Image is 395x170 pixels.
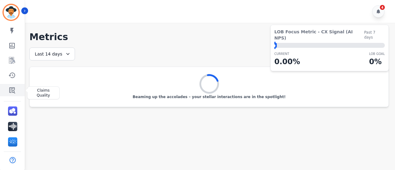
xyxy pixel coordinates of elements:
div: 4 [380,5,385,10]
p: CURRENT [274,52,300,56]
p: LOB Goal [369,52,385,56]
img: Bordered avatar [4,5,19,20]
p: Beaming up the accolades – your stellar interactions are in the spotlight! [133,94,286,99]
span: LOB Focus Metric - CX Signal (AI NPS) [274,29,364,41]
span: Past 7 days [364,30,385,40]
div: ⬤ [274,43,277,48]
p: 0 % [369,56,385,67]
p: 0.00 % [274,56,300,67]
h1: Metrics [29,31,389,43]
div: Last 14 days [29,48,75,60]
